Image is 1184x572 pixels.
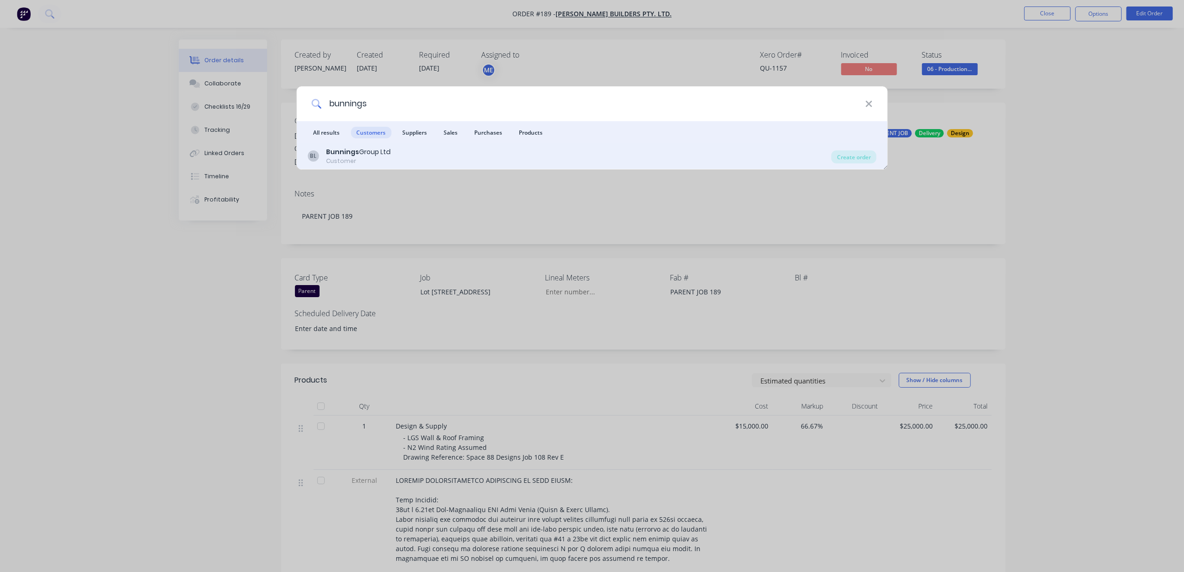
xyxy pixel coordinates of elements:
div: Create order [831,150,877,163]
span: Products [513,127,548,138]
input: Start typing a customer or supplier name to create a new order... [321,86,865,121]
div: BL [307,150,319,162]
span: Suppliers [397,127,432,138]
span: All results [307,127,345,138]
b: Bunnings [326,147,359,156]
span: Purchases [469,127,508,138]
span: Customers [351,127,391,138]
div: Customer [326,157,391,165]
span: Sales [438,127,463,138]
div: Group Ltd [326,147,391,157]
